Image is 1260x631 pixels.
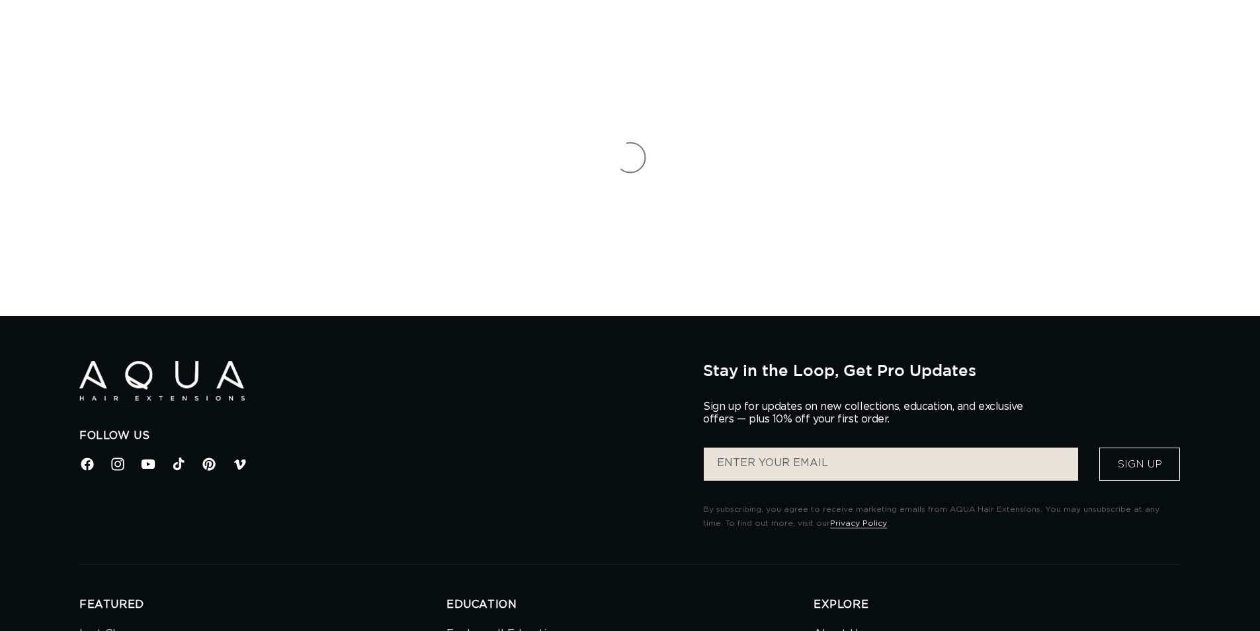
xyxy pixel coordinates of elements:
[814,598,1181,612] h2: EXPLORE
[703,503,1181,531] p: By subscribing, you agree to receive marketing emails from AQUA Hair Extensions. You may unsubscr...
[703,401,1034,426] p: Sign up for updates on new collections, education, and exclusive offers — plus 10% off your first...
[830,519,887,527] a: Privacy Policy
[79,361,245,401] img: Aqua Hair Extensions
[446,598,814,612] h2: EDUCATION
[79,598,446,612] h2: FEATURED
[1099,448,1180,481] button: Sign Up
[704,448,1078,481] input: ENTER YOUR EMAIL
[703,361,1181,379] h2: Stay in the Loop, Get Pro Updates
[79,429,683,443] h2: Follow Us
